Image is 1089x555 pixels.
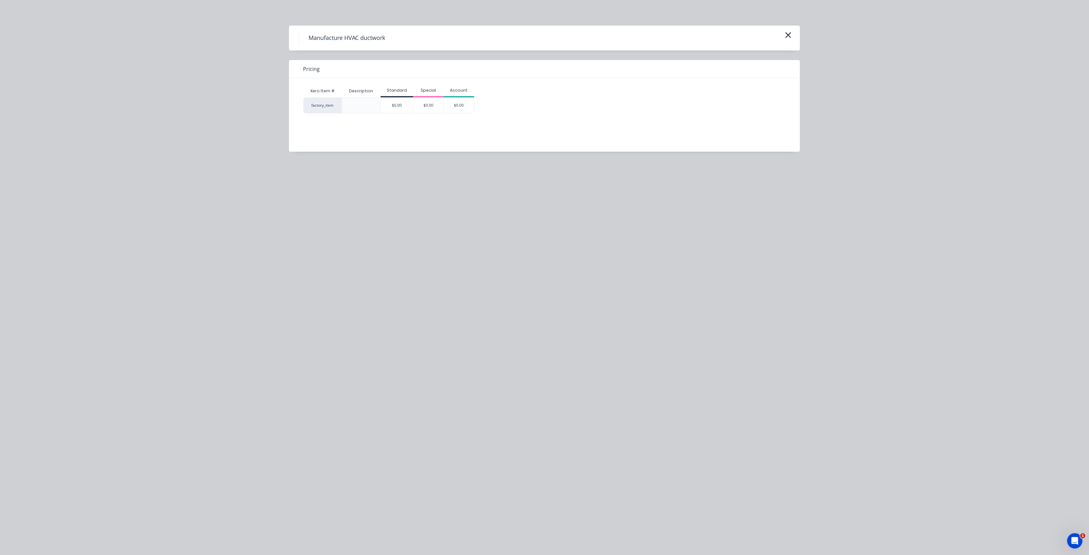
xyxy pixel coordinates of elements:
div: $0.00 [414,98,444,113]
div: Description [344,83,378,99]
div: $0.00 [381,98,413,113]
div: $0.00 [444,98,474,113]
div: factory_item [303,97,342,113]
div: Xero Item # [303,85,342,97]
span: 1 [1080,533,1085,538]
div: Special [413,87,444,93]
iframe: Intercom live chat [1067,533,1083,549]
h4: Manufacture HVAC ductwork [299,32,395,44]
div: Standard [381,87,413,93]
div: Account [444,87,474,93]
span: Pricing [303,65,320,73]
